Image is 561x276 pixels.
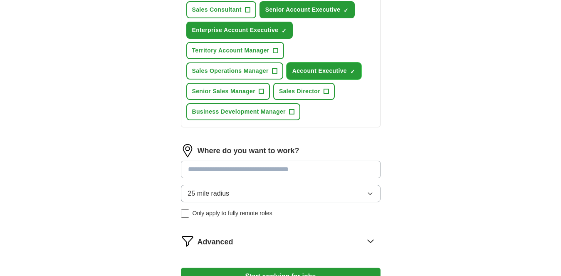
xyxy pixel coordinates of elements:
span: Business Development Manager [192,107,286,116]
img: filter [181,234,194,248]
button: Territory Account Manager [186,42,284,59]
img: location.png [181,144,194,157]
button: Sales Consultant [186,1,256,18]
span: Only apply to fully remote roles [193,209,272,218]
span: Territory Account Manager [192,46,269,55]
button: Enterprise Account Executive✓ [186,22,293,39]
label: Where do you want to work? [198,145,299,157]
span: Advanced [198,236,233,248]
span: Senior Sales Manager [192,87,256,96]
button: Business Development Manager [186,103,300,120]
button: Account Executive✓ [287,62,361,80]
input: Only apply to fully remote roles [181,209,189,218]
span: ✓ [350,68,355,75]
button: 25 mile radius [181,185,381,202]
span: Sales Operations Manager [192,67,269,75]
span: Enterprise Account Executive [192,26,279,35]
span: ✓ [344,7,348,14]
button: Sales Director [273,83,335,100]
button: Senior Account Executive✓ [259,1,355,18]
span: 25 mile radius [188,189,230,199]
button: Sales Operations Manager [186,62,283,80]
button: Senior Sales Manager [186,83,270,100]
span: Sales Consultant [192,5,242,14]
span: Senior Account Executive [265,5,341,14]
span: Sales Director [279,87,320,96]
span: Account Executive [292,67,347,75]
span: ✓ [282,27,287,34]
